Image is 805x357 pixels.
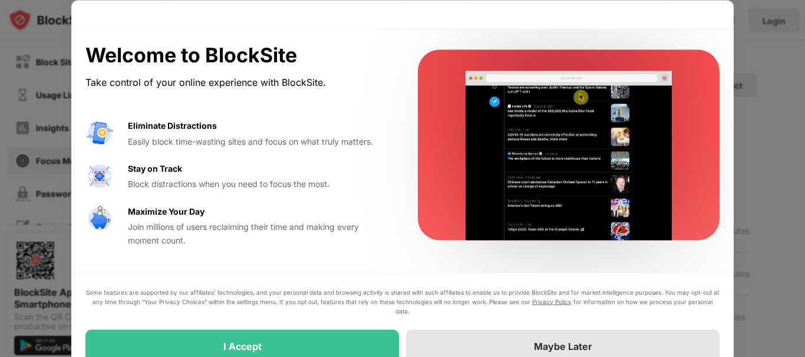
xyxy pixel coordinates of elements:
[128,205,204,218] div: Maximize Your Day
[534,340,592,352] div: Maybe Later
[85,162,114,190] img: value-focus.svg
[85,205,114,233] img: value-safe-time.svg
[223,340,262,352] div: I Accept
[128,135,390,148] div: Easily block time-wasting sites and focus on what truly matters.
[85,119,114,148] img: value-avoid-distractions.svg
[128,221,390,247] div: Join millions of users reclaiming their time and making every moment count.
[128,119,217,132] div: Eliminate Distractions
[85,43,390,67] div: Welcome to BlockSite
[85,74,390,91] div: Take control of your online experience with BlockSite.
[85,287,720,315] div: Some features are supported by our affiliates’ technologies, and your personal data and browsing ...
[128,162,182,175] div: Stay on Track
[532,298,572,305] a: Privacy Policy
[128,178,390,191] div: Block distractions when you need to focus the most.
